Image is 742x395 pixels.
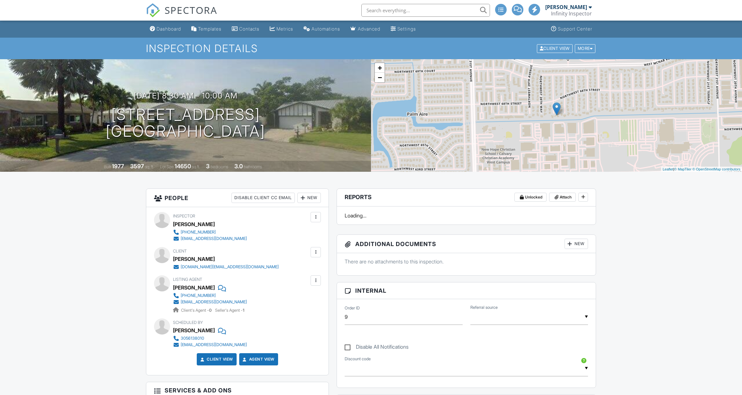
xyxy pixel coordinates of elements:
a: Client View [199,356,233,363]
img: The Best Home Inspection Software - Spectora [146,3,160,17]
div: | [661,167,742,172]
div: [DOMAIN_NAME][EMAIL_ADDRESS][DOMAIN_NAME] [181,264,279,270]
a: [PHONE_NUMBER] [173,292,247,299]
label: Disable All Notifications [345,344,409,352]
a: [PERSON_NAME] [173,283,215,292]
a: Dashboard [147,23,184,35]
a: Settings [388,23,419,35]
h3: [DATE] 8:30 am - 10:00 am [134,91,238,100]
span: SPECTORA [165,3,217,17]
div: 3.0 [234,163,243,170]
a: 3056138010 [173,335,247,342]
span: Listing Agent [173,277,202,282]
span: Seller's Agent - [215,308,244,313]
a: Agent View [241,356,275,363]
div: Templates [198,26,222,32]
div: 3056138010 [181,336,204,341]
input: Search everything... [361,4,490,17]
strong: 1 [243,308,244,313]
p: There are no attachments to this inspection. [345,258,588,265]
span: bathrooms [244,164,262,169]
a: Support Center [548,23,595,35]
span: bedrooms [211,164,228,169]
div: Support Center [558,26,592,32]
div: More [575,44,596,53]
strong: 0 [209,308,212,313]
a: © MapTiler [674,167,692,171]
div: [PERSON_NAME] [173,219,215,229]
span: Scheduled By [173,320,203,325]
a: Leaflet [663,167,673,171]
h1: [STREET_ADDRESS] [GEOGRAPHIC_DATA] [106,106,265,140]
h3: Internal [337,282,596,299]
a: Zoom out [375,73,385,82]
div: 3597 [130,163,144,170]
div: [PERSON_NAME] [545,4,587,10]
a: Templates [189,23,224,35]
div: [PERSON_NAME] [173,254,215,264]
div: [EMAIL_ADDRESS][DOMAIN_NAME] [181,236,247,241]
div: [EMAIL_ADDRESS][DOMAIN_NAME] [181,299,247,305]
a: Client View [536,46,574,51]
label: Order ID [345,305,360,311]
div: [PERSON_NAME] [173,326,215,335]
div: Advanced [358,26,380,32]
h1: Inspection Details [146,43,596,54]
a: [PHONE_NUMBER] [173,229,247,235]
a: [EMAIL_ADDRESS][DOMAIN_NAME] [173,342,247,348]
a: Metrics [267,23,296,35]
span: Client's Agent - [181,308,213,313]
div: [PHONE_NUMBER] [181,293,216,298]
div: 14650 [175,163,191,170]
a: [EMAIL_ADDRESS][DOMAIN_NAME] [173,235,247,242]
div: New [565,239,588,249]
a: Contacts [229,23,262,35]
div: Contacts [239,26,259,32]
span: Client [173,249,187,253]
div: 1977 [112,163,124,170]
div: Client View [537,44,573,53]
a: Automations (Advanced) [301,23,343,35]
a: Zoom in [375,63,385,73]
h3: People [146,189,329,207]
div: New [297,193,321,203]
div: Dashboard [157,26,181,32]
a: [EMAIL_ADDRESS][DOMAIN_NAME] [173,299,247,305]
label: Referral source [470,305,498,310]
span: Lot Size [160,164,174,169]
div: Automations [312,26,340,32]
a: SPECTORA [146,9,217,22]
div: [EMAIL_ADDRESS][DOMAIN_NAME] [181,342,247,347]
label: Discount code [345,356,371,362]
a: Advanced [348,23,383,35]
a: [DOMAIN_NAME][EMAIL_ADDRESS][DOMAIN_NAME] [173,264,279,270]
h3: Additional Documents [337,235,596,253]
span: sq. ft. [145,164,154,169]
div: Metrics [276,26,293,32]
div: Settings [397,26,416,32]
div: [PHONE_NUMBER] [181,230,216,235]
div: 3 [206,163,210,170]
a: © OpenStreetMap contributors [692,167,740,171]
span: Built [104,164,111,169]
div: Infinity Inspector [551,10,592,17]
span: Inspector [173,214,195,218]
span: sq.ft. [192,164,200,169]
div: Disable Client CC Email [231,193,295,203]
